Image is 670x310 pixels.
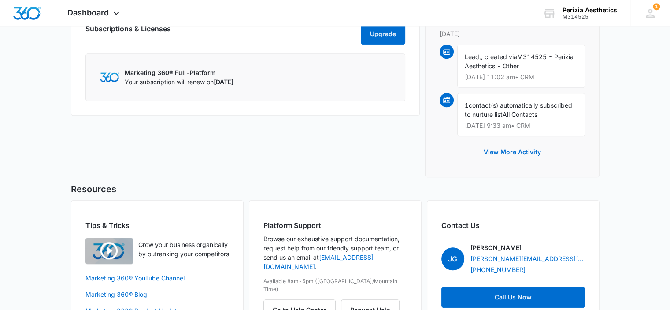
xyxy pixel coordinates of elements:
[85,238,133,264] img: Quick Overview Video
[441,220,585,231] h2: Contact Us
[361,23,405,45] button: Upgrade
[465,53,481,60] span: Lead,
[138,240,229,258] p: Grow your business organically by outranking your competitors
[85,23,171,41] h2: Subscriptions & Licenses
[125,77,233,86] p: Your subscription will renew on
[67,8,109,17] span: Dashboard
[125,68,233,77] p: Marketing 360® Full-Platform
[263,277,407,293] p: Available 8am-5pm ([GEOGRAPHIC_DATA]/Mountain Time)
[481,53,517,60] span: , created via
[85,273,229,283] a: Marketing 360® YouTube Channel
[85,290,229,299] a: Marketing 360® Blog
[441,247,464,270] span: JG
[465,74,577,80] p: [DATE] 11:02 am • CRM
[465,101,469,109] span: 1
[71,183,600,196] h5: Resources
[465,53,574,70] span: M314525 - Perizia Aesthetics - Other
[503,111,537,118] span: All Contacts
[214,78,233,86] span: [DATE]
[263,234,407,271] p: Browse our exhaustive support documentation, request help from our friendly support team, or send...
[563,14,617,20] div: account id
[475,142,550,163] button: View More Activity
[441,287,585,308] a: Call Us Now
[470,265,526,274] a: [PHONE_NUMBER]
[653,3,660,10] span: 1
[470,254,585,263] a: [PERSON_NAME][EMAIL_ADDRESS][PERSON_NAME][DOMAIN_NAME]
[470,243,522,252] p: [PERSON_NAME]
[85,220,229,231] h2: Tips & Tricks
[440,29,585,38] p: [DATE]
[263,220,407,231] h2: Platform Support
[563,7,617,14] div: account name
[100,72,119,82] img: Marketing 360 Logo
[465,123,577,129] p: [DATE] 9:33 am • CRM
[653,3,660,10] div: notifications count
[465,101,572,118] span: contact(s) automatically subscribed to nurture list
